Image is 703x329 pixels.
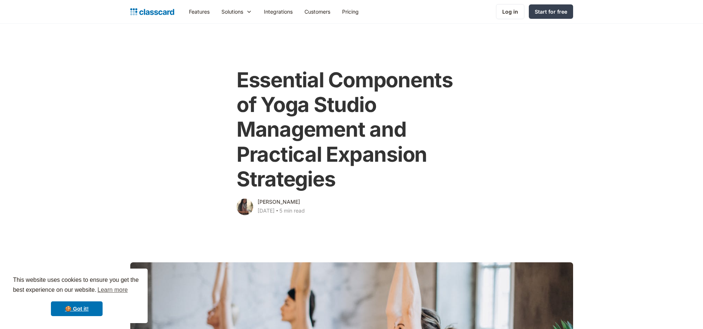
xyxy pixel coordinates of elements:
[96,284,129,295] a: learn more about cookies
[51,301,103,316] a: dismiss cookie message
[502,8,518,15] div: Log in
[216,3,258,20] div: Solutions
[299,3,336,20] a: Customers
[535,8,567,15] div: Start for free
[279,206,305,215] div: 5 min read
[13,276,141,295] span: This website uses cookies to ensure you get the best experience on our website.
[221,8,243,15] div: Solutions
[258,197,300,206] div: [PERSON_NAME]
[275,206,279,217] div: ‧
[258,3,299,20] a: Integrations
[336,3,365,20] a: Pricing
[529,4,573,19] a: Start for free
[183,3,216,20] a: Features
[496,4,524,19] a: Log in
[258,206,275,215] div: [DATE]
[130,7,174,17] a: home
[6,269,148,323] div: cookieconsent
[237,68,466,192] h1: Essential Components of Yoga Studio Management and Practical Expansion Strategies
